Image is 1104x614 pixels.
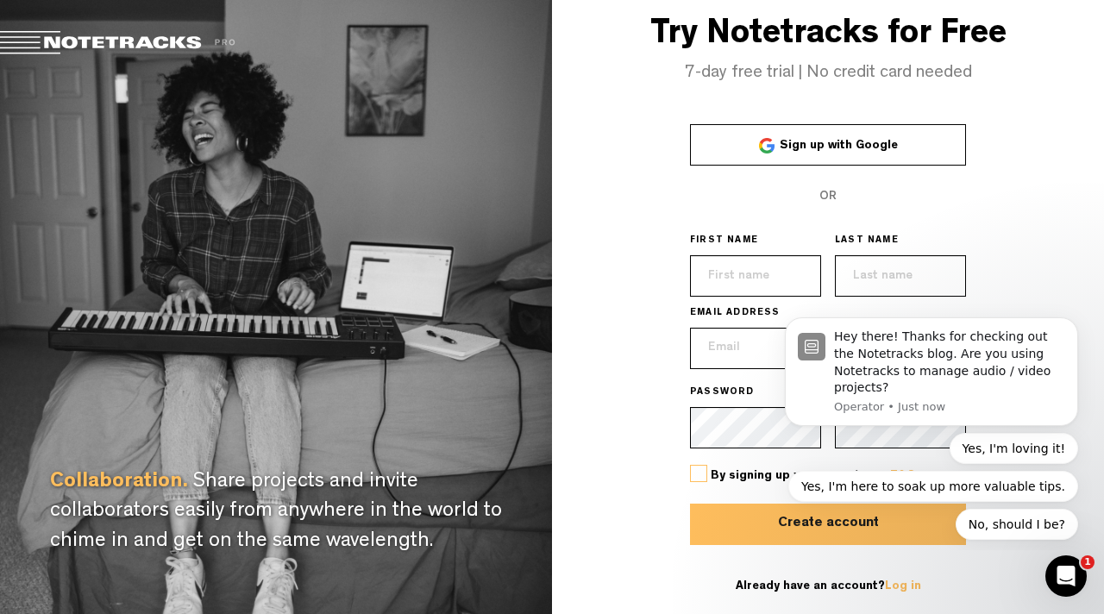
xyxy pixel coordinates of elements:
[835,235,899,248] span: LAST NAME
[780,140,898,152] span: Sign up with Google
[885,580,921,592] a: Log in
[1081,555,1095,569] span: 1
[552,17,1104,55] h3: Try Notetracks for Free
[50,473,188,493] span: Collaboration.
[690,307,781,321] span: EMAIL ADDRESS
[690,235,758,248] span: FIRST NAME
[690,386,755,400] span: PASSWORD
[835,255,966,297] input: Last name
[690,255,821,297] input: First name
[50,473,502,553] span: Share projects and invite collaborators easily from anywhere in the world to chime in and get on ...
[552,64,1104,83] h4: 7-day free trial | No credit card needed
[819,191,837,203] span: OR
[711,470,915,482] span: By signing up you agree to our
[736,580,921,592] span: Already have an account?
[690,328,966,369] input: Email
[690,504,966,545] button: Create account
[759,302,1104,550] iframe: Intercom notifications message
[1045,555,1087,597] iframe: Intercom live chat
